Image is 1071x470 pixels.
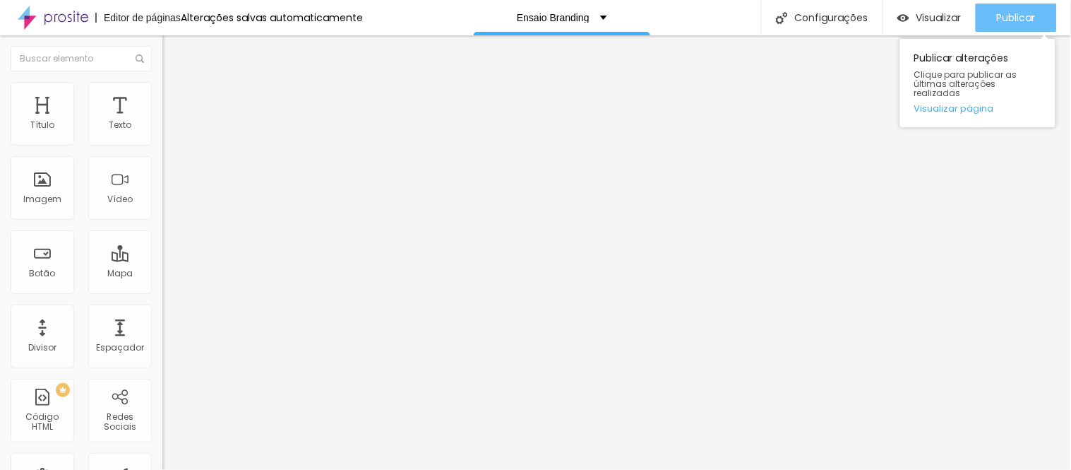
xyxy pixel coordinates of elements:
[914,51,1009,65] font: Publicar alterações
[23,193,61,205] font: Imagem
[104,411,136,433] font: Redes Sociais
[897,12,909,24] img: view-1.svg
[30,119,54,131] font: Título
[517,12,590,23] font: Ensaio Branding
[104,12,181,23] font: Editor de páginas
[914,104,1041,113] a: Visualizar página
[914,102,994,115] font: Visualizar página
[96,341,144,353] font: Espaçador
[976,4,1057,32] button: Publicar
[107,193,133,205] font: Vídeo
[26,411,59,433] font: Código HTML
[28,341,56,353] font: Divisor
[916,11,962,25] font: Visualizar
[107,267,133,279] font: Mapa
[795,11,868,25] font: Configurações
[162,35,1071,470] iframe: Editor
[997,11,1036,25] font: Publicar
[776,12,788,24] img: Ícone
[181,11,363,25] font: Alterações salvas automaticamente
[883,4,976,32] button: Visualizar
[30,267,56,279] font: Botão
[136,54,144,63] img: Ícone
[914,69,1017,99] font: Clique para publicar as últimas alterações realizadas
[11,46,152,71] input: Buscar elemento
[109,119,131,131] font: Texto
